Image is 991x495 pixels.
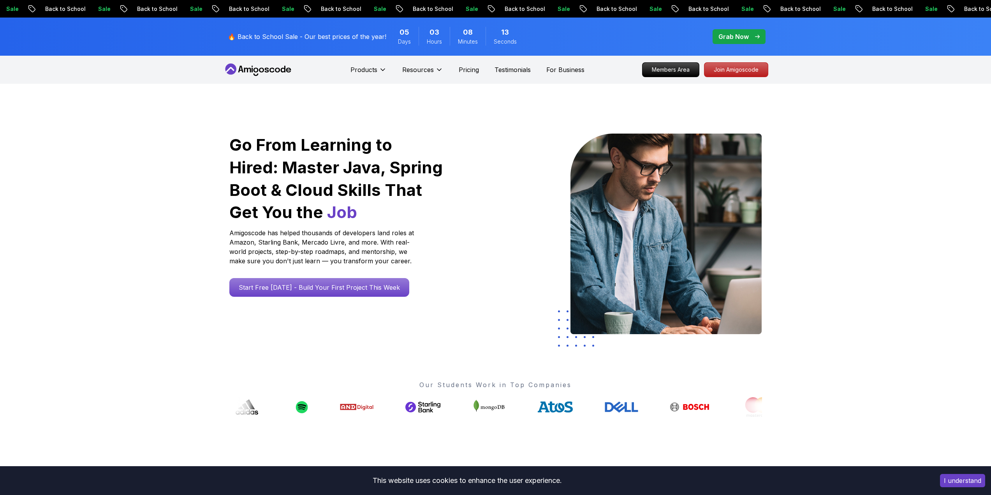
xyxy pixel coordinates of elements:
p: Back to School [864,5,917,13]
span: Days [398,38,411,46]
p: Back to School [220,5,273,13]
a: For Business [546,65,584,74]
span: Minutes [458,38,478,46]
p: Sale [549,5,574,13]
p: Sale [825,5,850,13]
p: Back to School [312,5,365,13]
p: Join Amigoscode [704,63,768,77]
a: Members Area [642,62,699,77]
p: Members Area [642,63,699,77]
p: Sale [457,5,482,13]
p: Back to School [680,5,733,13]
a: Testimonials [495,65,531,74]
span: 3 Hours [429,27,439,38]
p: Back to School [404,5,457,13]
button: Products [350,65,387,81]
p: Sale [273,5,298,13]
p: Back to School [496,5,549,13]
span: 5 Days [400,27,409,38]
p: Resources [402,65,434,74]
p: Sale [733,5,758,13]
span: 8 Minutes [463,27,473,38]
p: Products [350,65,377,74]
button: Resources [402,65,443,81]
p: Amigoscode has helped thousands of developers land roles at Amazon, Starling Bank, Mercado Livre,... [229,228,416,266]
p: Our Students Work in Top Companies [229,380,762,389]
p: Sale [641,5,666,13]
img: hero [570,134,762,334]
p: Back to School [128,5,181,13]
a: Start Free [DATE] - Build Your First Project This Week [229,278,409,297]
p: Back to School [37,5,90,13]
span: Seconds [494,38,517,46]
button: Accept cookies [940,474,985,487]
p: 🔥 Back to School Sale - Our best prices of the year! [228,32,386,41]
p: Sale [365,5,390,13]
a: Join Amigoscode [704,62,768,77]
div: This website uses cookies to enhance the user experience. [6,472,928,489]
p: Sale [917,5,942,13]
a: Pricing [459,65,479,74]
span: Hours [427,38,442,46]
span: 13 Seconds [501,27,509,38]
p: Back to School [772,5,825,13]
p: Back to School [588,5,641,13]
h1: Go From Learning to Hired: Master Java, Spring Boot & Cloud Skills That Get You the [229,134,444,224]
p: Sale [181,5,206,13]
span: Job [327,202,357,222]
p: Sale [90,5,114,13]
p: Grab Now [718,32,749,41]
